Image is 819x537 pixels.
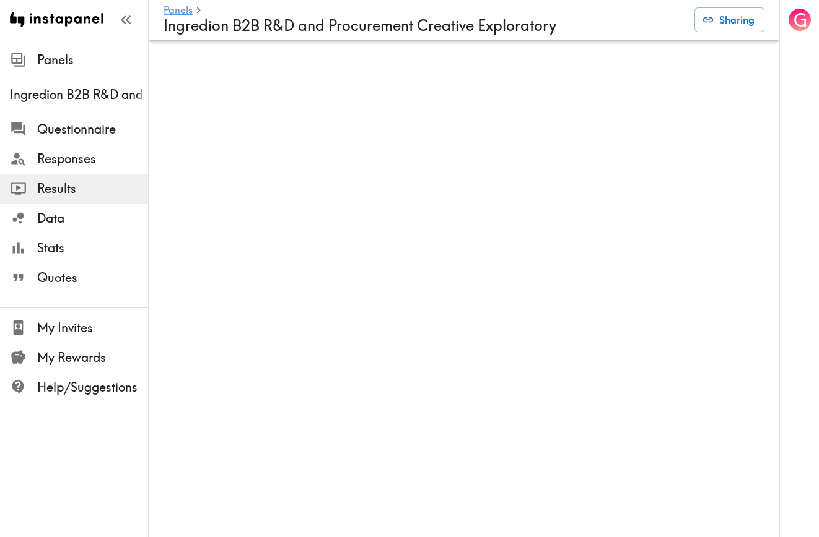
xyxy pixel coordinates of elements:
span: Responses [37,150,148,168]
span: Help/Suggestions [37,379,148,396]
span: G [794,9,807,31]
h4: Ingredion B2B R&D and Procurement Creative Exploratory [164,17,685,35]
span: Ingredion B2B R&D and Procurement Creative Exploratory [10,86,148,103]
span: Questionnaire [37,121,148,138]
span: My Rewards [37,349,148,366]
span: Data [37,210,148,227]
button: Sharing [694,7,764,32]
span: Panels [37,51,148,69]
a: Panels [164,5,193,17]
span: Stats [37,239,148,257]
span: Quotes [37,269,148,286]
span: My Invites [37,319,148,337]
span: Results [37,180,148,197]
button: G [787,7,812,32]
